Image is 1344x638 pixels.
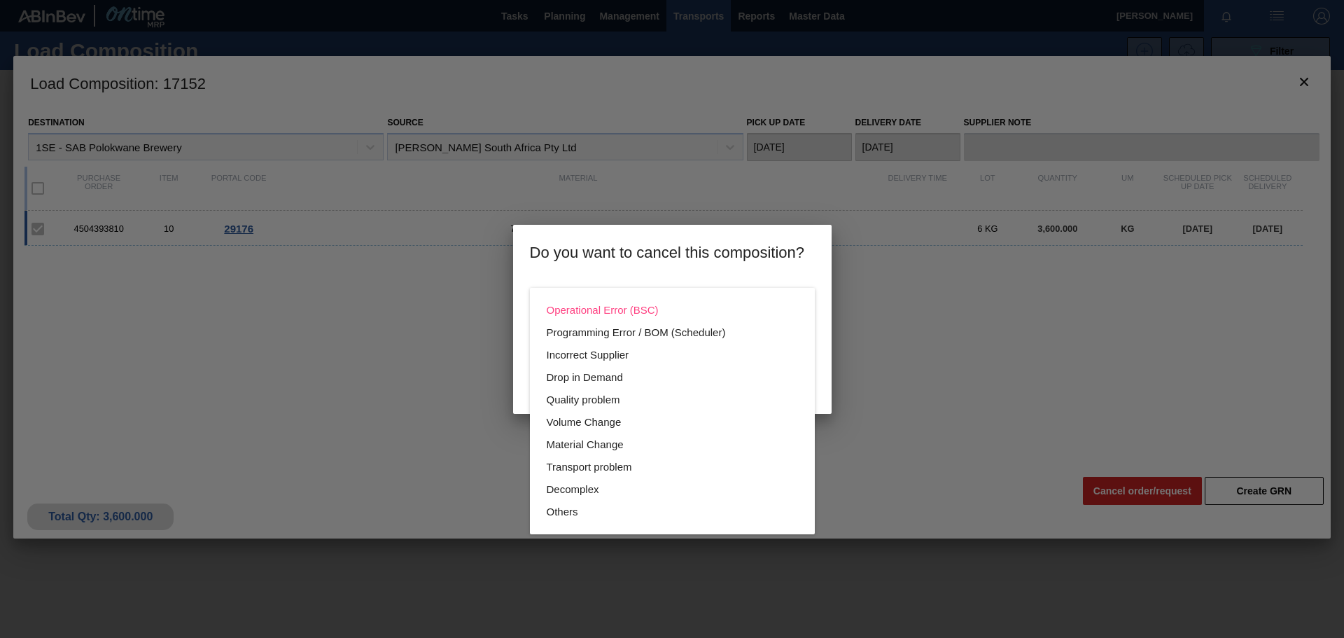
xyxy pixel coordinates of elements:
div: Operational Error (BSC) [547,299,798,321]
div: Transport problem [547,456,798,478]
div: Drop in Demand [547,366,798,389]
div: Decomplex [547,478,798,501]
div: Incorrect Supplier [547,344,798,366]
div: Others [547,501,798,523]
div: Material Change [547,434,798,456]
div: Quality problem [547,389,798,411]
div: Volume Change [547,411,798,434]
div: Programming Error / BOM (Scheduler) [547,321,798,344]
